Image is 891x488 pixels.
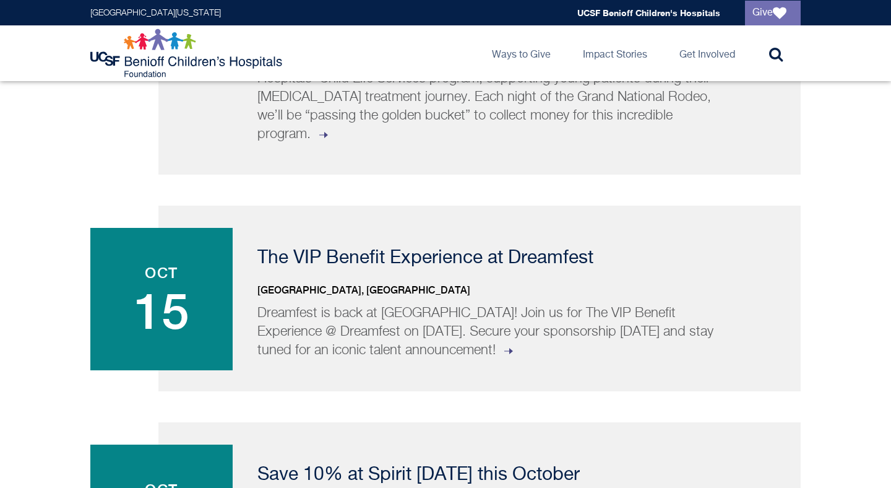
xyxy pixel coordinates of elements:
a: Ways to Give [482,25,561,81]
p: The VIP Benefit Experience at Dreamfest [257,249,770,268]
img: Logo for UCSF Benioff Children's Hospitals Foundation [90,28,285,78]
p: Dreamfest is back at [GEOGRAPHIC_DATA]! Join us for The VIP Benefit Experience @ Dreamfest on [DA... [257,304,718,360]
a: Get Involved [669,25,745,81]
a: Oct 15 The VIP Benefit Experience at Dreamfest [GEOGRAPHIC_DATA], [GEOGRAPHIC_DATA] Dreamfest is ... [158,206,801,391]
a: UCSF Benioff Children's Hospitals [577,7,720,18]
a: Impact Stories [573,25,657,81]
a: [GEOGRAPHIC_DATA][US_STATE] [90,9,221,17]
p: [GEOGRAPHIC_DATA], [GEOGRAPHIC_DATA] [257,283,770,298]
p: Save 10% at Spirit [DATE] this October [257,466,770,484]
span: 15 [103,286,220,336]
a: Give [745,1,801,25]
span: Oct [103,265,220,280]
